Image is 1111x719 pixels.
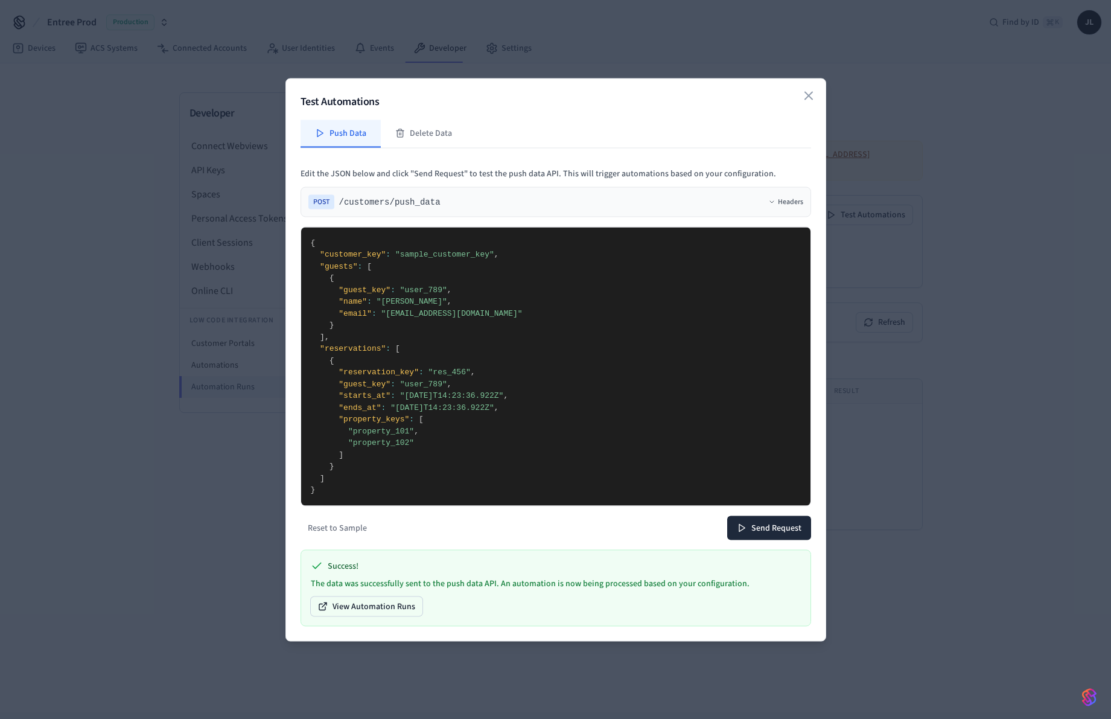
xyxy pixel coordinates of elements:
[328,560,358,572] span: Success!
[339,196,441,208] span: /customers/push_data
[768,197,803,206] button: Headers
[301,93,811,110] h2: Test Automations
[311,577,801,589] p: The data was successfully sent to the push data API. An automation is now being processed based o...
[381,120,466,147] button: Delete Data
[727,516,811,540] button: Send Request
[311,596,422,616] button: View Automation Runs
[301,518,374,537] button: Reset to Sample
[301,167,811,179] p: Edit the JSON below and click "Send Request" to test the push data API. This will trigger automat...
[301,120,381,147] button: Push Data
[1082,688,1097,707] img: SeamLogoGradient.69752ec5.svg
[308,194,334,209] span: POST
